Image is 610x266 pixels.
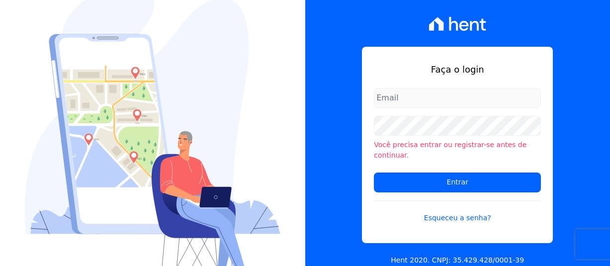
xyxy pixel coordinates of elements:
[391,255,524,266] p: Hent 2020. CNPJ: 35.429.428/0001-39
[374,200,541,223] a: Esqueceu a senha?
[374,88,541,108] input: Email
[374,63,541,76] h1: Faça o login
[374,173,541,192] input: Entrar
[374,140,541,161] li: Você precisa entrar ou registrar-se antes de continuar.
